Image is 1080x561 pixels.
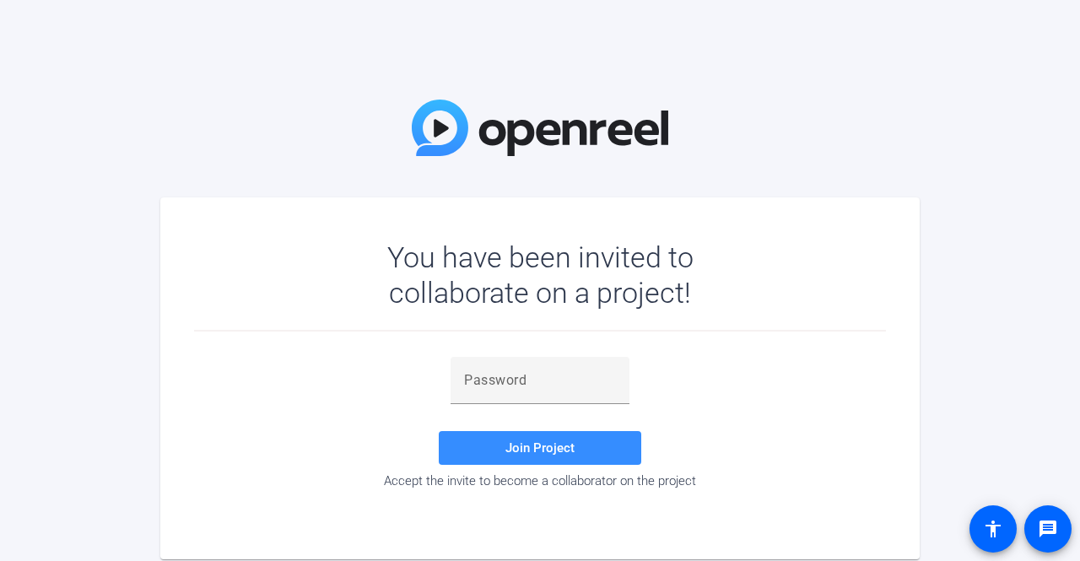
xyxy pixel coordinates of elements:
[505,440,575,456] span: Join Project
[412,100,668,156] img: OpenReel Logo
[439,431,641,465] button: Join Project
[983,519,1003,539] mat-icon: accessibility
[464,370,616,391] input: Password
[1038,519,1058,539] mat-icon: message
[194,473,886,488] div: Accept the invite to become a collaborator on the project
[338,240,742,310] div: You have been invited to collaborate on a project!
